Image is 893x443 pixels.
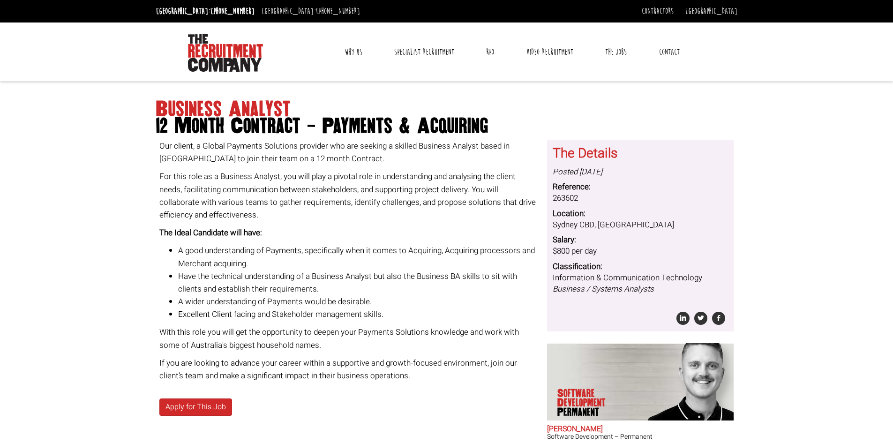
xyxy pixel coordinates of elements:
[553,261,728,272] dt: Classification:
[519,40,580,64] a: Video Recruitment
[553,219,728,231] dd: Sydney CBD, [GEOGRAPHIC_DATA]
[553,283,654,295] i: Business / Systems Analysts
[338,40,369,64] a: Why Us
[553,234,728,246] dt: Salary:
[547,425,734,434] h2: [PERSON_NAME]
[642,6,674,16] a: Contractors
[644,343,734,420] img: Sam Williamson does Software Development Permanent
[178,295,540,308] li: A wider understanding of Payments would be desirable.
[178,270,540,295] li: Have the technical understanding of a Business Analyst but also the Business BA skills to sit wit...
[553,166,602,178] i: Posted [DATE]
[159,170,540,221] p: For this role as a Business Analyst, you will play a pivotal role in understanding and analysing ...
[154,4,257,19] li: [GEOGRAPHIC_DATA]:
[553,193,728,204] dd: 263602
[159,326,540,351] p: With this role you will get the opportunity to deepen your Payments Solutions knowledge and work ...
[557,389,630,417] p: Software Development
[159,398,232,416] a: Apply for This Job
[156,101,737,135] h1: Business Analyst
[652,40,687,64] a: Contact
[553,246,728,257] dd: $800 per day
[553,272,728,295] dd: Information & Communication Technology
[557,407,630,417] span: Permanent
[159,357,540,382] p: If you are looking to advance your career within a supportive and growth-focused environment, joi...
[685,6,737,16] a: [GEOGRAPHIC_DATA]
[156,118,737,135] span: 12 Month Contract - Payments & Acquiring
[316,6,360,16] a: [PHONE_NUMBER]
[159,140,540,165] p: Our client, a Global Payments Solutions provider who are seeking a skilled Business Analyst based...
[159,227,262,239] strong: The Ideal Candidate will have:
[553,147,728,161] h3: The Details
[598,40,634,64] a: The Jobs
[210,6,255,16] a: [PHONE_NUMBER]
[178,244,540,270] li: A good understanding of Payments, specifically when it comes to Acquiring, Acquiring processors a...
[178,308,540,321] li: Excellent Client facing and Stakeholder management skills.
[387,40,461,64] a: Specialist Recruitment
[259,4,362,19] li: [GEOGRAPHIC_DATA]:
[553,181,728,193] dt: Reference:
[553,208,728,219] dt: Location:
[188,34,263,72] img: The Recruitment Company
[479,40,501,64] a: RPO
[547,433,734,440] h3: Software Development – Permanent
